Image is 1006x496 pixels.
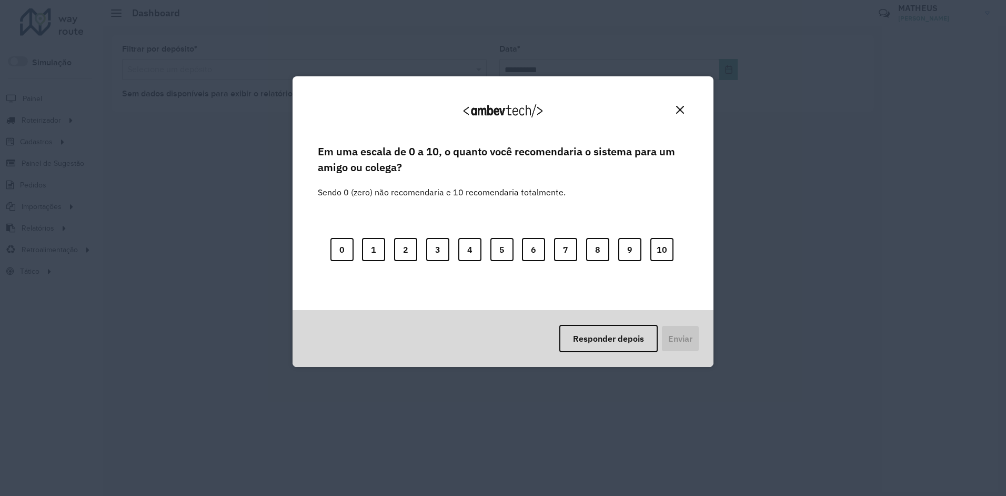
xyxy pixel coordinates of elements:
[464,104,542,117] img: Logo Ambevtech
[522,238,545,261] button: 6
[490,238,514,261] button: 5
[618,238,641,261] button: 9
[586,238,609,261] button: 8
[672,102,688,118] button: Close
[318,144,688,176] label: Em uma escala de 0 a 10, o quanto você recomendaria o sistema para um amigo ou colega?
[426,238,449,261] button: 3
[559,325,658,352] button: Responder depois
[458,238,481,261] button: 4
[318,173,566,199] label: Sendo 0 (zero) não recomendaria e 10 recomendaria totalmente.
[554,238,577,261] button: 7
[330,238,354,261] button: 0
[362,238,385,261] button: 1
[650,238,673,261] button: 10
[676,106,684,114] img: Close
[394,238,417,261] button: 2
